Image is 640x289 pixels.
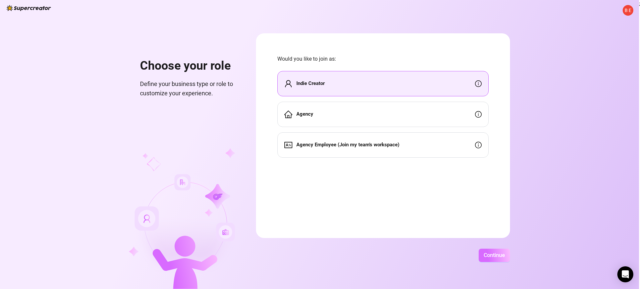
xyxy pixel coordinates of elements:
[284,141,292,149] span: idcard
[296,142,399,148] strong: Agency Employee (Join my team's workspace)
[277,55,489,63] span: Would you like to join as:
[475,142,482,148] span: info-circle
[475,80,482,87] span: info-circle
[625,7,631,14] span: B E
[475,111,482,118] span: info-circle
[7,5,51,11] img: logo
[140,59,240,73] h1: Choose your role
[140,79,240,98] span: Define your business type or role to customize your experience.
[296,80,325,86] strong: Indie Creator
[284,80,292,88] span: user
[479,249,510,262] button: Continue
[296,111,313,117] strong: Agency
[484,252,505,258] span: Continue
[617,266,633,282] div: Open Intercom Messenger
[284,110,292,118] span: home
